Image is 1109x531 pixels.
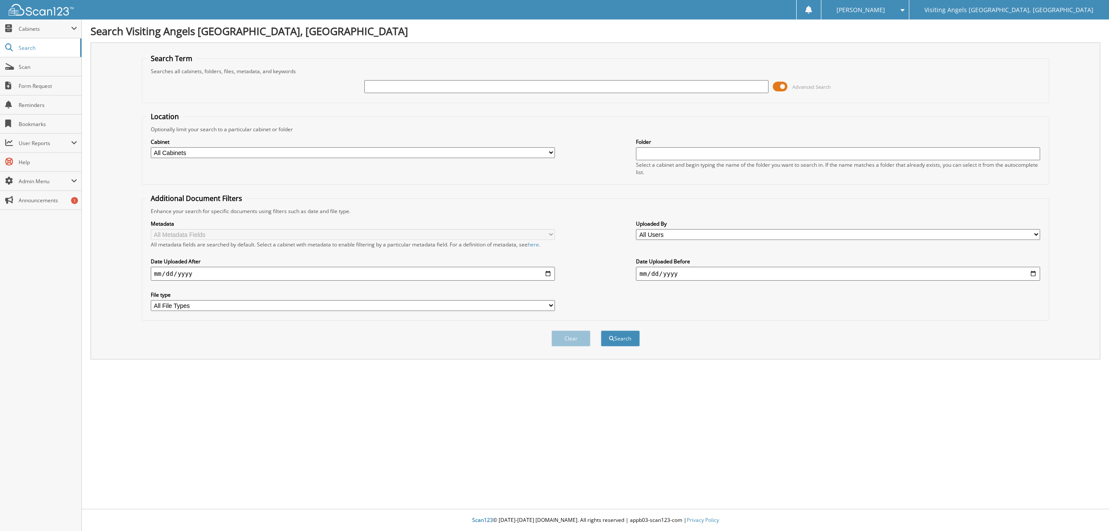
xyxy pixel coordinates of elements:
span: Announcements [19,197,77,204]
legend: Additional Document Filters [146,194,246,203]
div: © [DATE]-[DATE] [DOMAIN_NAME]. All rights reserved | appb03-scan123-com | [82,510,1109,531]
span: User Reports [19,139,71,147]
input: start [151,267,555,281]
span: Scan123 [472,516,493,524]
span: Cabinets [19,25,71,32]
button: Search [601,330,640,346]
a: Privacy Policy [687,516,719,524]
span: Scan [19,63,77,71]
label: Uploaded By [636,220,1040,227]
div: Optionally limit your search to a particular cabinet or folder [146,126,1045,133]
div: 1 [71,197,78,204]
label: Date Uploaded Before [636,258,1040,265]
span: Help [19,159,77,166]
legend: Search Term [146,54,197,63]
span: Visiting Angels [GEOGRAPHIC_DATA], [GEOGRAPHIC_DATA] [924,7,1093,13]
label: Metadata [151,220,555,227]
div: All metadata fields are searched by default. Select a cabinet with metadata to enable filtering b... [151,241,555,248]
span: Search [19,44,76,52]
div: Searches all cabinets, folders, files, metadata, and keywords [146,68,1045,75]
label: File type [151,291,555,298]
span: Advanced Search [792,84,831,90]
h1: Search Visiting Angels [GEOGRAPHIC_DATA], [GEOGRAPHIC_DATA] [91,24,1100,38]
span: [PERSON_NAME] [837,7,885,13]
span: Admin Menu [19,178,71,185]
label: Folder [636,138,1040,146]
button: Clear [551,330,590,346]
a: here [528,241,539,248]
img: scan123-logo-white.svg [9,4,74,16]
label: Cabinet [151,138,555,146]
span: Bookmarks [19,120,77,128]
span: Form Request [19,82,77,90]
input: end [636,267,1040,281]
div: Select a cabinet and begin typing the name of the folder you want to search in. If the name match... [636,161,1040,176]
div: Enhance your search for specific documents using filters such as date and file type. [146,207,1045,215]
span: Reminders [19,101,77,109]
label: Date Uploaded After [151,258,555,265]
legend: Location [146,112,183,121]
